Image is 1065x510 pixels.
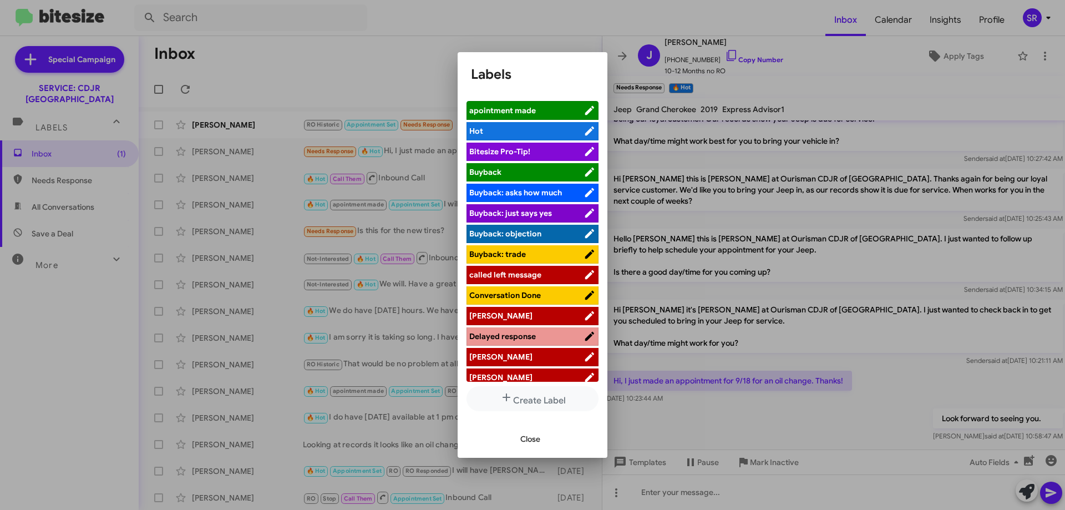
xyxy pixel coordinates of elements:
[469,105,536,115] span: apointment made
[469,229,541,239] span: Buyback: objection
[471,65,594,83] h1: Labels
[469,147,530,156] span: Bitesize Pro-Tip!
[469,290,541,300] span: Conversation Done
[469,270,541,280] span: called left message
[469,188,562,198] span: Buyback: asks how much
[520,429,540,449] span: Close
[469,126,483,136] span: Hot
[469,372,532,382] span: [PERSON_NAME]
[469,311,532,321] span: [PERSON_NAME]
[466,386,599,411] button: Create Label
[469,331,536,341] span: Delayed response
[469,208,552,218] span: Buyback: just says yes
[469,352,532,362] span: [PERSON_NAME]
[469,249,526,259] span: Buyback: trade
[469,167,501,177] span: Buyback
[511,429,549,449] button: Close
